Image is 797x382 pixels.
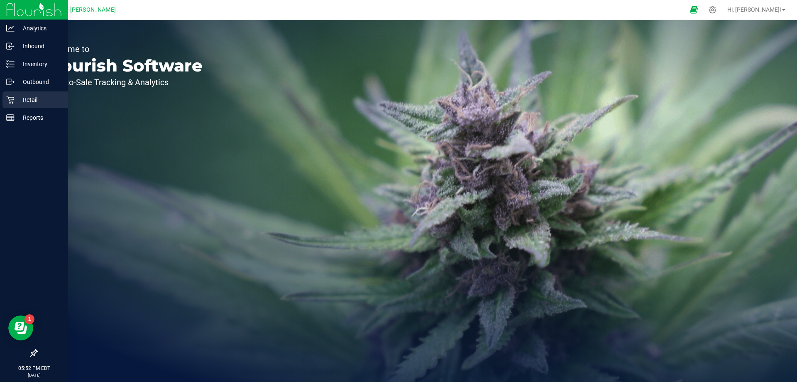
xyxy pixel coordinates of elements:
[6,24,15,32] inline-svg: Analytics
[685,2,703,18] span: Open Ecommerce Menu
[6,113,15,122] inline-svg: Reports
[15,77,64,87] p: Outbound
[6,78,15,86] inline-svg: Outbound
[727,6,781,13] span: Hi, [PERSON_NAME]!
[54,6,116,13] span: GA1 - [PERSON_NAME]
[8,315,33,340] iframe: Resource center
[24,314,34,324] iframe: Resource center unread badge
[45,57,203,74] p: Flourish Software
[6,60,15,68] inline-svg: Inventory
[6,42,15,50] inline-svg: Inbound
[45,45,203,53] p: Welcome to
[707,6,718,14] div: Manage settings
[15,113,64,123] p: Reports
[15,23,64,33] p: Analytics
[15,41,64,51] p: Inbound
[4,365,64,372] p: 05:52 PM EDT
[15,59,64,69] p: Inventory
[4,372,64,378] p: [DATE]
[6,96,15,104] inline-svg: Retail
[15,95,64,105] p: Retail
[45,78,203,86] p: Seed-to-Sale Tracking & Analytics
